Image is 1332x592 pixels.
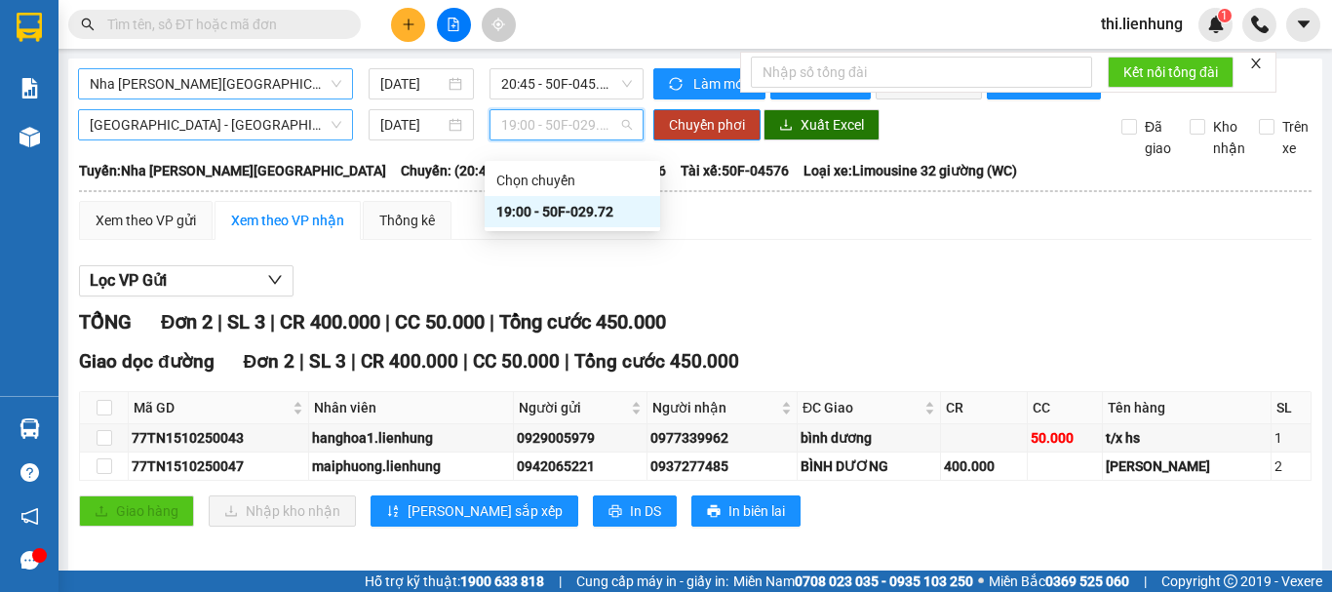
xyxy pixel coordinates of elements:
[270,310,275,334] span: |
[386,504,400,520] span: sort-ascending
[707,504,721,520] span: printer
[79,350,215,373] span: Giao dọc đường
[312,427,510,449] div: hanghoa1.lienhung
[803,160,1017,181] span: Loại xe: Limousine 32 giường (WC)
[491,18,505,31] span: aim
[608,504,622,520] span: printer
[460,573,544,589] strong: 1900 633 818
[795,573,973,589] strong: 0708 023 035 - 0935 103 250
[1221,9,1228,22] span: 1
[1103,392,1272,424] th: Tên hàng
[81,18,95,31] span: search
[227,310,265,334] span: SL 3
[20,78,40,99] img: solution-icon
[361,350,458,373] span: CR 400.000
[231,210,344,231] div: Xem theo VP nhận
[107,14,337,35] input: Tìm tên, số ĐT hoặc mã đơn
[371,495,578,527] button: sort-ascending[PERSON_NAME] sắp xếp
[395,310,485,334] span: CC 50.000
[244,350,295,373] span: Đơn 2
[944,455,1024,477] div: 400.000
[941,392,1028,424] th: CR
[681,160,789,181] span: Tài xế: 50F-04576
[391,8,425,42] button: plus
[653,68,765,99] button: syncLàm mới
[90,110,341,139] span: Nha Trang - Lộc Ninh
[309,350,346,373] span: SL 3
[20,507,39,526] span: notification
[764,109,880,140] button: downloadXuất Excel
[1274,116,1316,159] span: Trên xe
[1031,427,1099,449] div: 50.000
[1207,16,1225,33] img: icon-new-feature
[496,170,648,191] div: Chọn chuyến
[517,427,643,449] div: 0929005979
[129,424,309,453] td: 77TN1510250043
[1274,427,1308,449] div: 1
[1045,573,1129,589] strong: 0369 525 060
[501,110,632,139] span: 19:00 - 50F-029.72
[132,427,305,449] div: 77TN1510250043
[385,310,390,334] span: |
[380,73,445,95] input: 15/10/2025
[803,397,921,418] span: ĐC Giao
[79,495,194,527] button: uploadGiao hàng
[650,427,794,449] div: 0977339962
[574,350,739,373] span: Tổng cước 450.000
[728,500,785,522] span: In biên lai
[402,18,415,31] span: plus
[630,500,661,522] span: In DS
[1106,427,1268,449] div: t/x hs
[801,455,937,477] div: BÌNH DƯƠNG
[312,455,510,477] div: maiphuong.lienhung
[20,418,40,439] img: warehouse-icon
[463,350,468,373] span: |
[485,165,660,196] div: Chọn chuyến
[380,114,445,136] input: 15/10/2025
[447,18,460,31] span: file-add
[1144,571,1147,592] span: |
[517,455,643,477] div: 0942065221
[978,577,984,585] span: ⚪️
[267,272,283,288] span: down
[496,201,648,222] div: 19:00 - 50F-029.72
[593,495,677,527] button: printerIn DS
[519,397,626,418] span: Người gửi
[691,495,801,527] button: printerIn biên lai
[558,160,666,181] span: Số xe: 50F-045.76
[1123,61,1218,83] span: Kết nối tổng đài
[653,109,761,140] button: Chuyển phơi
[79,310,132,334] span: TỔNG
[779,118,793,134] span: download
[134,397,289,418] span: Mã GD
[501,69,632,99] span: 20:45 - 50F-045.76
[559,571,562,592] span: |
[1251,16,1269,33] img: phone-icon
[801,114,864,136] span: Xuất Excel
[473,350,560,373] span: CC 50.000
[693,73,750,95] span: Làm mới
[989,571,1129,592] span: Miền Bắc
[129,453,309,481] td: 77TN1510250047
[669,114,745,136] span: Chuyển phơi
[490,310,494,334] span: |
[1218,9,1232,22] sup: 1
[751,57,1092,88] input: Nhập số tổng đài
[17,13,42,42] img: logo-vxr
[408,500,563,522] span: [PERSON_NAME] sắp xếp
[79,265,294,296] button: Lọc VP Gửi
[1205,116,1253,159] span: Kho nhận
[652,397,777,418] span: Người nhận
[401,160,543,181] span: Chuyến: (20:45 [DATE])
[132,455,305,477] div: 77TN1510250047
[733,571,973,592] span: Miền Nam
[90,69,341,99] span: Nha Trang - Bình Dương
[1286,8,1320,42] button: caret-down
[79,163,386,178] b: Tuyến: Nha [PERSON_NAME][GEOGRAPHIC_DATA]
[217,310,222,334] span: |
[90,268,167,293] span: Lọc VP Gửi
[365,571,544,592] span: Hỗ trợ kỹ thuật:
[1274,455,1308,477] div: 2
[1085,12,1198,36] span: thi.lienhung
[437,8,471,42] button: file-add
